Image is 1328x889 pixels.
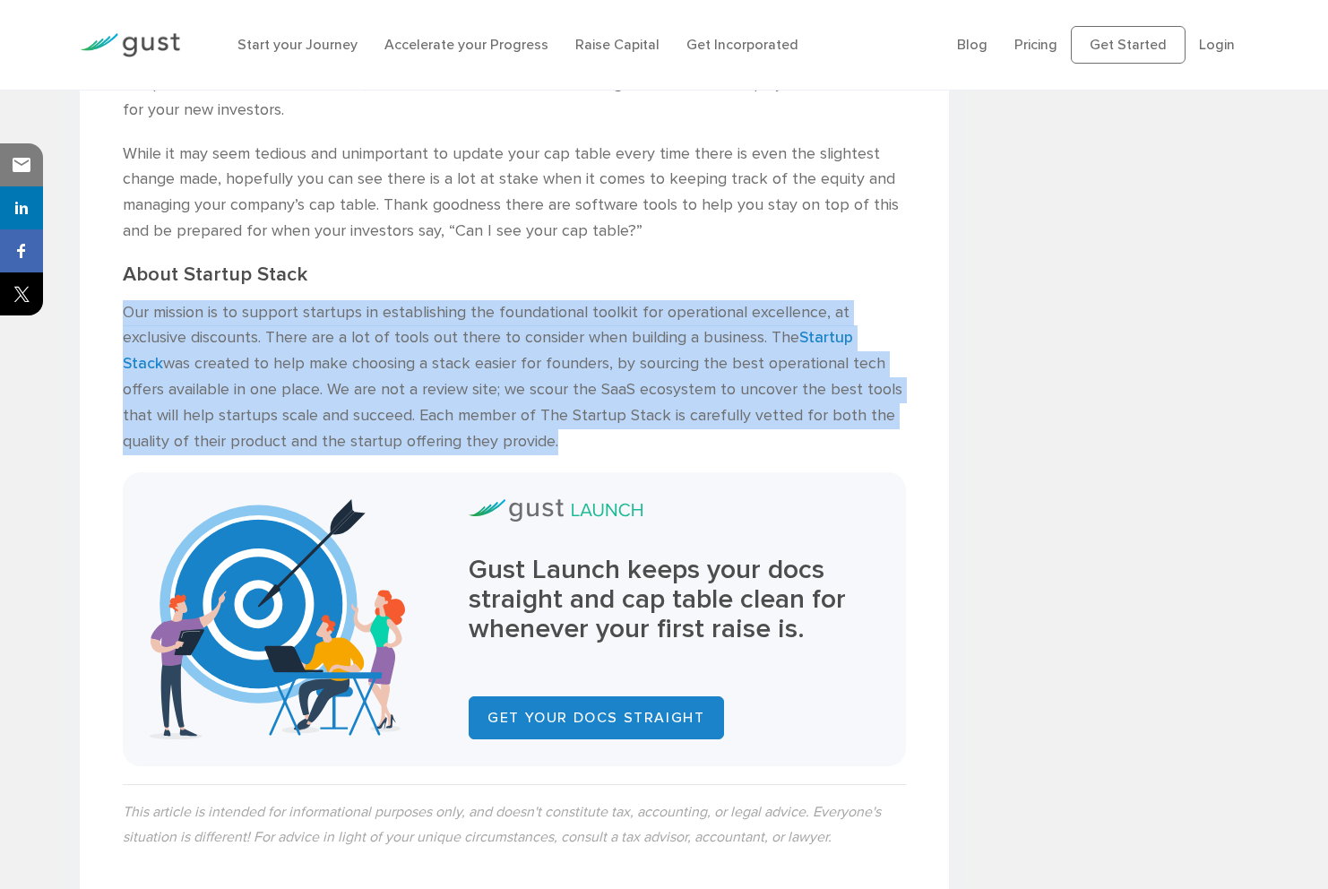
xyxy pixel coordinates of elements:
h3: Gust Launch keeps your docs straight and cap table clean for whenever your first raise is. [469,556,879,643]
a: Login [1199,36,1235,53]
a: GET YOUR DOCS STRAIGHT [469,696,723,739]
a: Blog [957,36,987,53]
a: Get Started [1071,26,1186,64]
a: Accelerate your Progress [384,36,548,53]
p: This article is intended for informational purposes only, and doesn't constitute tax, accounting,... [123,799,906,850]
a: Get Incorporated [686,36,798,53]
a: Start your Journey [237,36,358,53]
h2: About Startup Stack [123,263,906,287]
p: Our mission is to support startups in establishing the foundational toolkit for operational excel... [123,300,906,455]
a: Raise Capital [575,36,660,53]
img: Gust Logo [80,33,180,57]
p: While it may seem tedious and unimportant to update your cap table every time there is even the s... [123,142,906,245]
a: Pricing [1014,36,1057,53]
